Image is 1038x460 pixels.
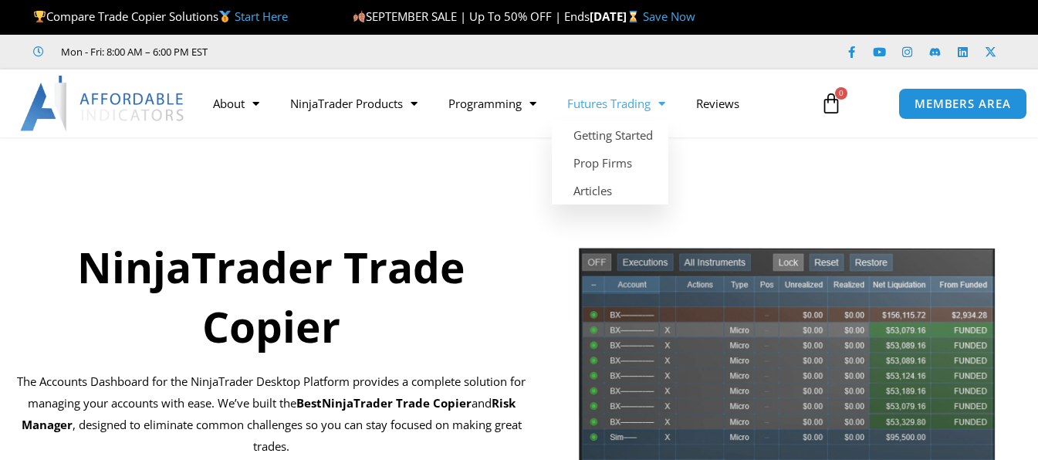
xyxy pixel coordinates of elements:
a: Programming [433,86,552,121]
a: NinjaTrader Products [275,86,433,121]
a: Getting Started [552,121,668,149]
a: MEMBERS AREA [898,88,1027,120]
nav: Menu [198,86,810,121]
img: 🏆 [34,11,46,22]
a: Articles [552,177,668,205]
a: 0 [797,81,865,126]
a: Save Now [643,8,695,24]
strong: [DATE] [590,8,643,24]
a: Futures Trading [552,86,681,121]
img: LogoAI | Affordable Indicators – NinjaTrader [20,76,186,131]
img: 🍂 [353,11,365,22]
a: Prop Firms [552,149,668,177]
strong: Risk Manager [22,395,516,432]
span: Mon - Fri: 8:00 AM – 6:00 PM EST [57,42,208,61]
span: 0 [835,87,847,100]
img: 🥇 [219,11,231,22]
span: Compare Trade Copier Solutions [33,8,288,24]
span: SEPTEMBER SALE | Up To 50% OFF | Ends [353,8,590,24]
img: ⌛ [627,11,639,22]
h1: NinjaTrader Trade Copier [12,237,531,356]
strong: NinjaTrader Trade Copier [322,395,472,411]
span: MEMBERS AREA [915,98,1011,110]
iframe: Customer reviews powered by Trustpilot [229,44,461,59]
a: About [198,86,275,121]
a: Start Here [235,8,288,24]
a: Reviews [681,86,755,121]
ul: Futures Trading [552,121,668,205]
b: Best [296,395,322,411]
p: The Accounts Dashboard for the NinjaTrader Desktop Platform provides a complete solution for mana... [12,371,531,457]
